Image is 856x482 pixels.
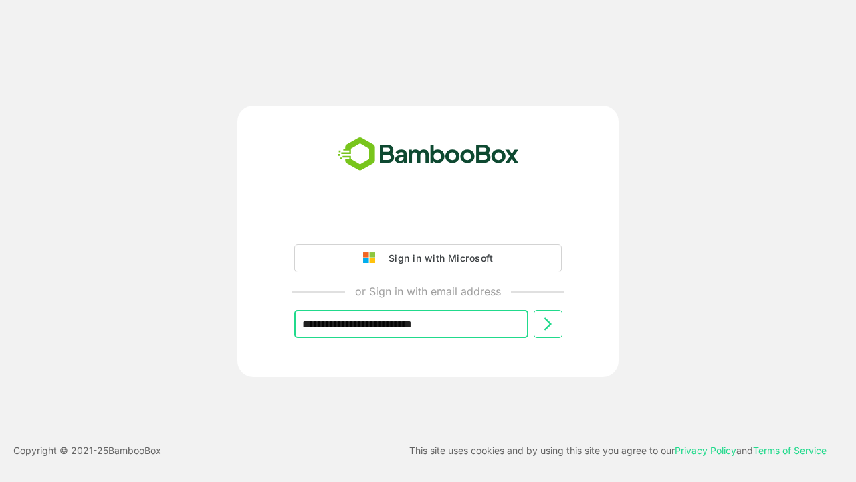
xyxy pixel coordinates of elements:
[363,252,382,264] img: google
[13,443,161,459] p: Copyright © 2021- 25 BambooBox
[753,445,827,456] a: Terms of Service
[330,133,526,177] img: bamboobox
[288,207,568,236] iframe: Sign in with Google Button
[382,250,493,267] div: Sign in with Microsoft
[675,445,736,456] a: Privacy Policy
[294,244,562,272] button: Sign in with Microsoft
[409,443,827,459] p: This site uses cookies and by using this site you agree to our and
[355,283,501,299] p: or Sign in with email address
